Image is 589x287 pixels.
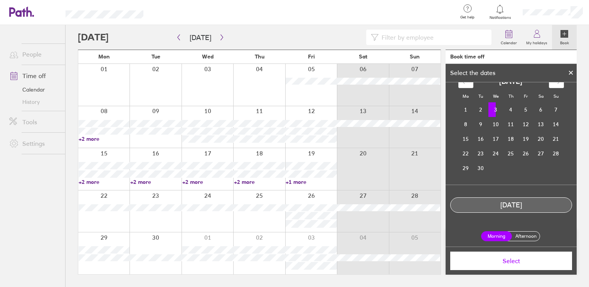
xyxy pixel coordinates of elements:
[458,102,473,117] td: Monday, September 1, 2025
[286,179,337,185] a: +1 more
[234,179,285,185] a: +2 more
[456,257,567,264] span: Select
[308,53,315,60] span: Fri
[503,117,518,132] td: Thursday, September 11, 2025
[522,25,552,50] a: My holidays
[508,93,513,99] small: Th
[488,102,503,117] td: Selected. Wednesday, September 3, 2025
[451,201,572,209] div: [DATE]
[151,53,160,60] span: Tue
[473,132,488,146] td: Tuesday, September 16, 2025
[549,102,564,117] td: Sunday, September 7, 2025
[450,252,572,270] button: Select
[496,38,522,45] label: Calendar
[554,93,559,99] small: Su
[410,53,420,60] span: Sun
[379,30,487,45] input: Filter by employee
[524,93,528,99] small: Fr
[473,102,488,117] td: Tuesday, September 2, 2025
[458,161,473,175] td: Monday, September 29, 2025
[503,102,518,117] td: Thursday, September 4, 2025
[473,117,488,132] td: Tuesday, September 9, 2025
[183,31,217,44] button: [DATE]
[533,102,549,117] td: Saturday, September 6, 2025
[478,93,483,99] small: Tu
[450,68,572,185] div: Calendar
[488,4,513,20] a: Notifications
[493,93,499,99] small: We
[496,25,522,50] a: Calendar
[130,179,181,185] a: +2 more
[510,232,541,241] label: Afternoon
[3,83,65,96] a: Calendar
[555,38,574,45] label: Book
[552,25,577,50] a: Book
[458,117,473,132] td: Monday, September 8, 2025
[450,53,485,60] div: Book time off
[359,53,367,60] span: Sat
[458,146,473,161] td: Monday, September 22, 2025
[446,69,500,76] div: Select the dates
[79,179,130,185] a: +2 more
[503,146,518,161] td: Thursday, September 25, 2025
[518,132,533,146] td: Friday, September 19, 2025
[458,132,473,146] td: Monday, September 15, 2025
[3,114,65,130] a: Tools
[549,117,564,132] td: Sunday, September 14, 2025
[503,132,518,146] td: Thursday, September 18, 2025
[518,146,533,161] td: Friday, September 26, 2025
[533,146,549,161] td: Saturday, September 27, 2025
[522,38,552,45] label: My holidays
[79,135,130,142] a: +2 more
[533,117,549,132] td: Saturday, September 13, 2025
[255,53,264,60] span: Thu
[549,132,564,146] td: Sunday, September 21, 2025
[473,146,488,161] td: Tuesday, September 23, 2025
[549,146,564,161] td: Sunday, September 28, 2025
[463,93,469,99] small: Mo
[539,93,544,99] small: Sa
[488,15,513,20] span: Notifications
[98,53,110,60] span: Mon
[3,68,65,83] a: Time off
[518,102,533,117] td: Friday, September 5, 2025
[518,117,533,132] td: Friday, September 12, 2025
[481,231,512,241] label: Morning
[473,161,488,175] td: Tuesday, September 30, 2025
[488,132,503,146] td: Wednesday, September 17, 2025
[3,96,65,108] a: History
[533,132,549,146] td: Saturday, September 20, 2025
[488,146,503,161] td: Wednesday, September 24, 2025
[3,47,65,62] a: People
[3,136,65,151] a: Settings
[488,117,503,132] td: Wednesday, September 10, 2025
[182,179,233,185] a: +2 more
[455,15,480,20] span: Get help
[202,53,214,60] span: Wed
